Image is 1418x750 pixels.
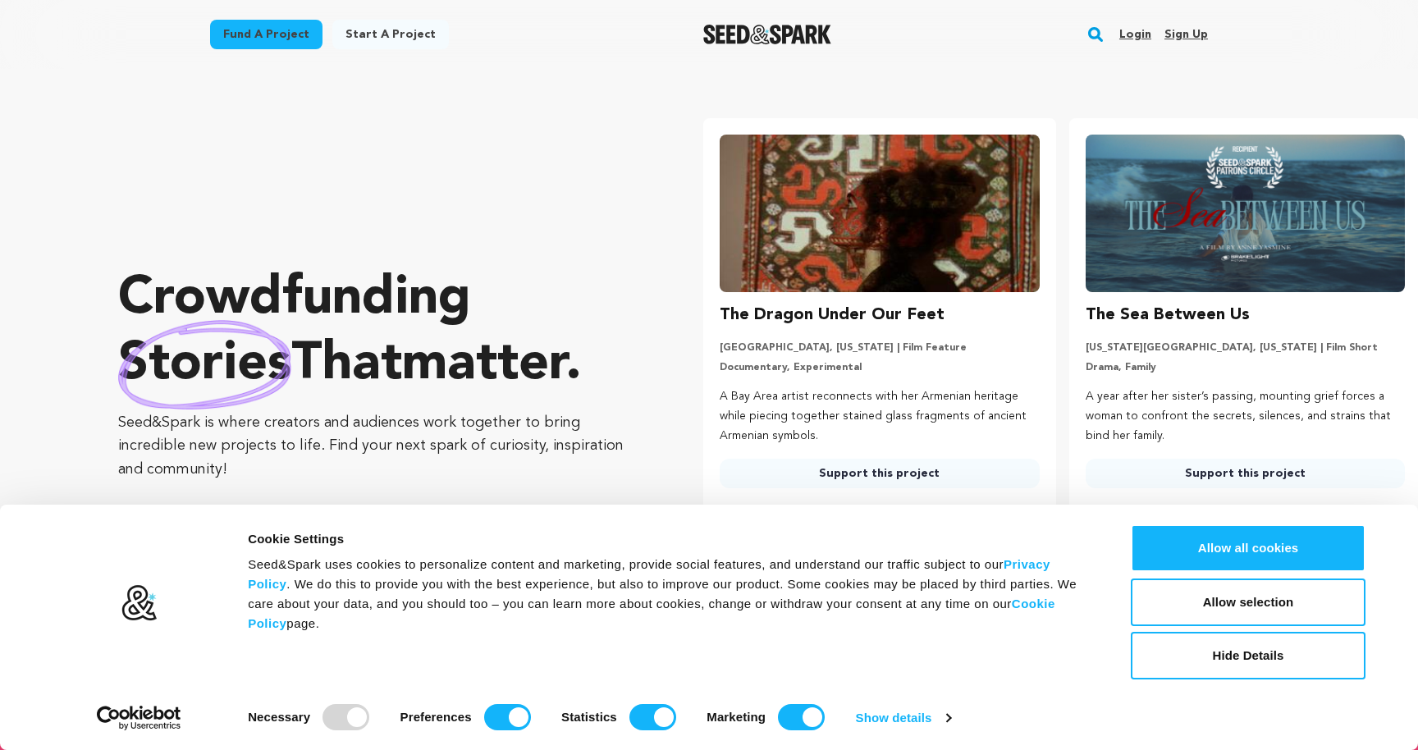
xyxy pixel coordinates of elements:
[400,710,472,724] strong: Preferences
[703,25,832,44] a: Seed&Spark Homepage
[118,320,291,409] img: hand sketched image
[707,710,766,724] strong: Marketing
[118,411,638,482] p: Seed&Spark is where creators and audiences work together to bring incredible new projects to life...
[856,706,951,730] a: Show details
[121,584,158,622] img: logo
[1131,579,1365,626] button: Allow selection
[248,529,1094,549] div: Cookie Settings
[1131,524,1365,572] button: Allow all cookies
[248,555,1094,633] div: Seed&Spark uses cookies to personalize content and marketing, provide social features, and unders...
[1131,632,1365,679] button: Hide Details
[1086,459,1405,488] a: Support this project
[720,341,1039,354] p: [GEOGRAPHIC_DATA], [US_STATE] | Film Feature
[118,267,638,398] p: Crowdfunding that .
[210,20,322,49] a: Fund a project
[720,135,1039,292] img: The Dragon Under Our Feet image
[561,710,617,724] strong: Statistics
[402,339,565,391] span: matter
[1086,361,1405,374] p: Drama, Family
[1119,21,1151,48] a: Login
[703,25,832,44] img: Seed&Spark Logo Dark Mode
[1086,341,1405,354] p: [US_STATE][GEOGRAPHIC_DATA], [US_STATE] | Film Short
[332,20,449,49] a: Start a project
[720,361,1039,374] p: Documentary, Experimental
[1086,135,1405,292] img: The Sea Between Us image
[1086,302,1250,328] h3: The Sea Between Us
[67,706,211,730] a: Usercentrics Cookiebot - opens in a new window
[247,697,248,698] legend: Consent Selection
[1086,387,1405,446] p: A year after her sister’s passing, mounting grief forces a woman to confront the secrets, silence...
[720,387,1039,446] p: A Bay Area artist reconnects with her Armenian heritage while piecing together stained glass frag...
[1164,21,1208,48] a: Sign up
[248,557,1050,591] a: Privacy Policy
[720,459,1039,488] a: Support this project
[248,710,310,724] strong: Necessary
[720,302,945,328] h3: The Dragon Under Our Feet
